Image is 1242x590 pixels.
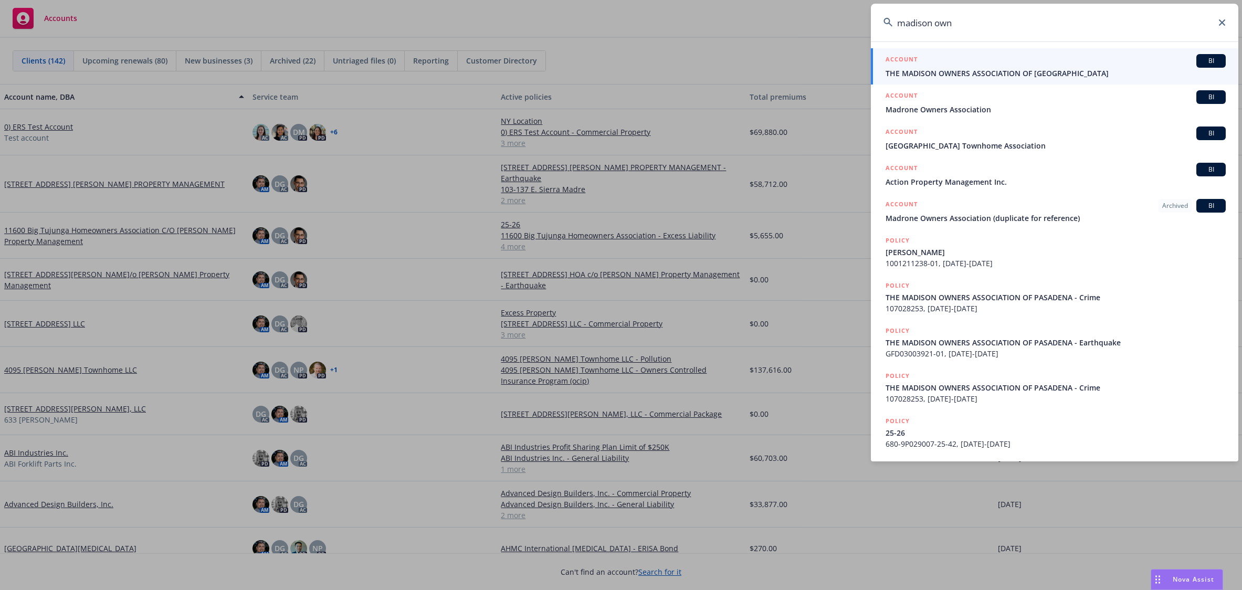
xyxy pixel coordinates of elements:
span: THE MADISON OWNERS ASSOCIATION OF [GEOGRAPHIC_DATA] [886,68,1226,79]
span: 107028253, [DATE]-[DATE] [886,303,1226,314]
span: THE MADISON OWNERS ASSOCIATION OF PASADENA - Earthquake [886,337,1226,348]
h5: ACCOUNT [886,90,918,103]
a: ACCOUNTArchivedBIMadrone Owners Association (duplicate for reference) [871,193,1238,229]
span: Nova Assist [1173,575,1214,584]
h5: ACCOUNT [886,163,918,175]
h5: ACCOUNT [886,199,918,212]
span: THE MADISON OWNERS ASSOCIATION OF PASADENA - Crime [886,292,1226,303]
span: 1001211238-01, [DATE]-[DATE] [886,258,1226,269]
a: ACCOUNTBIMadrone Owners Association [871,85,1238,121]
span: GFD03003921-01, [DATE]-[DATE] [886,348,1226,359]
span: [PERSON_NAME] [886,247,1226,258]
span: THE MADISON OWNERS ASSOCIATION OF PASADENA - Crime [886,382,1226,393]
span: BI [1201,129,1222,138]
span: BI [1201,165,1222,174]
button: Nova Assist [1151,569,1223,590]
h5: POLICY [886,280,910,291]
h5: POLICY [886,235,910,246]
a: POLICY[PERSON_NAME]1001211238-01, [DATE]-[DATE] [871,229,1238,275]
h5: POLICY [886,371,910,381]
a: POLICYTHE MADISON OWNERS ASSOCIATION OF PASADENA - Crime107028253, [DATE]-[DATE] [871,365,1238,410]
span: Archived [1162,201,1188,210]
h5: ACCOUNT [886,54,918,67]
a: ACCOUNTBIAction Property Management Inc. [871,157,1238,193]
a: ACCOUNTBITHE MADISON OWNERS ASSOCIATION OF [GEOGRAPHIC_DATA] [871,48,1238,85]
span: BI [1201,56,1222,66]
span: Madrone Owners Association (duplicate for reference) [886,213,1226,224]
span: 680-9P029007-25-42, [DATE]-[DATE] [886,438,1226,449]
span: Madrone Owners Association [886,104,1226,115]
span: BI [1201,92,1222,102]
span: 107028253, [DATE]-[DATE] [886,393,1226,404]
h5: ACCOUNT [886,127,918,139]
span: 25-26 [886,427,1226,438]
input: Search... [871,4,1238,41]
div: Drag to move [1151,570,1164,589]
a: ACCOUNTBI[GEOGRAPHIC_DATA] Townhome Association [871,121,1238,157]
a: POLICY25-26680-9P029007-25-42, [DATE]-[DATE] [871,410,1238,455]
span: Action Property Management Inc. [886,176,1226,187]
a: POLICYTHE MADISON OWNERS ASSOCIATION OF PASADENA - EarthquakeGFD03003921-01, [DATE]-[DATE] [871,320,1238,365]
span: BI [1201,201,1222,210]
a: POLICYTHE MADISON OWNERS ASSOCIATION OF PASADENA - Crime107028253, [DATE]-[DATE] [871,275,1238,320]
h5: POLICY [886,416,910,426]
span: [GEOGRAPHIC_DATA] Townhome Association [886,140,1226,151]
h5: POLICY [886,325,910,336]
